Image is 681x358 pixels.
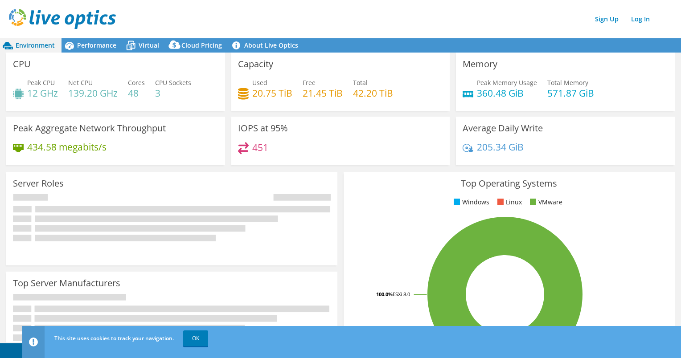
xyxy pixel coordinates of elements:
[528,197,562,207] li: VMware
[547,78,588,87] span: Total Memory
[68,78,93,87] span: Net CPU
[181,41,222,49] span: Cloud Pricing
[27,142,107,152] h4: 434.58 megabits/s
[477,142,524,152] h4: 205.34 GiB
[495,197,522,207] li: Linux
[229,38,305,53] a: About Live Optics
[54,334,174,342] span: This site uses cookies to track your navigation.
[13,179,64,188] h3: Server Roles
[477,88,537,98] h4: 360.48 GiB
[139,41,159,49] span: Virtual
[183,330,208,346] a: OK
[68,88,118,98] h4: 139.20 GHz
[238,59,273,69] h3: Capacity
[451,197,489,207] li: Windows
[303,78,316,87] span: Free
[393,291,410,297] tspan: ESXi 8.0
[353,88,393,98] h4: 42.20 TiB
[353,78,368,87] span: Total
[252,88,292,98] h4: 20.75 TiB
[303,88,343,98] h4: 21.45 TiB
[477,78,537,87] span: Peak Memory Usage
[591,12,623,25] a: Sign Up
[27,78,55,87] span: Peak CPU
[376,291,393,297] tspan: 100.0%
[13,278,120,288] h3: Top Server Manufacturers
[16,41,55,49] span: Environment
[252,142,268,152] h4: 451
[77,41,116,49] span: Performance
[350,179,668,188] h3: Top Operating Systems
[13,59,31,69] h3: CPU
[9,9,116,29] img: live_optics_svg.svg
[128,88,145,98] h4: 48
[155,88,191,98] h4: 3
[463,59,497,69] h3: Memory
[252,78,267,87] span: Used
[13,123,166,133] h3: Peak Aggregate Network Throughput
[128,78,145,87] span: Cores
[238,123,288,133] h3: IOPS at 95%
[155,78,191,87] span: CPU Sockets
[27,88,58,98] h4: 12 GHz
[463,123,543,133] h3: Average Daily Write
[627,12,654,25] a: Log In
[547,88,594,98] h4: 571.87 GiB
